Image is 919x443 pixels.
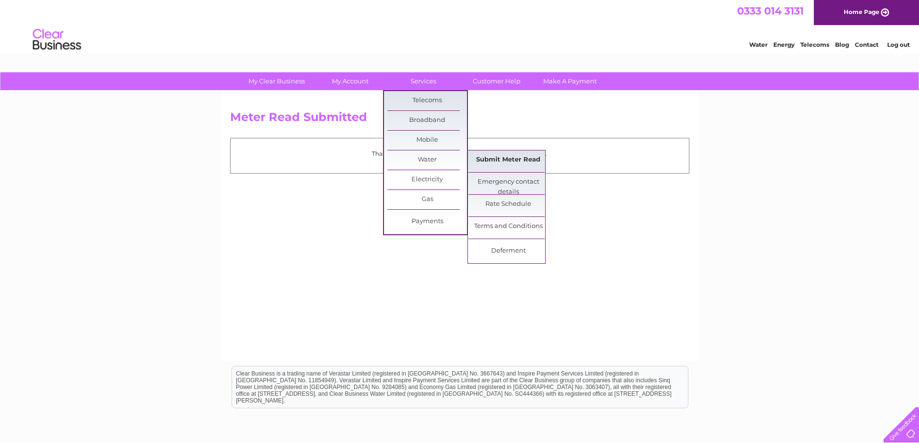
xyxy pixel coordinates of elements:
a: Terms and Conditions [468,217,548,236]
div: Clear Business is a trading name of Verastar Limited (registered in [GEOGRAPHIC_DATA] No. 3667643... [232,5,688,47]
a: Mobile [387,131,467,150]
a: Telecoms [387,91,467,110]
a: My Account [310,72,390,90]
a: Contact [855,41,878,48]
a: Customer Help [457,72,536,90]
a: Make A Payment [530,72,610,90]
h2: Meter Read Submitted [230,110,689,129]
a: Submit Meter Read [468,150,548,170]
a: Services [384,72,463,90]
a: Deferment [468,242,548,261]
img: logo.png [32,25,82,54]
a: 0333 014 3131 [737,5,804,17]
a: Rate Schedule [468,195,548,214]
a: Blog [835,41,849,48]
a: Emergency contact details [468,173,548,192]
a: My Clear Business [237,72,316,90]
a: Log out [887,41,910,48]
a: Telecoms [800,41,829,48]
a: Gas [387,190,467,209]
a: Water [749,41,768,48]
a: Broadband [387,111,467,130]
a: Energy [773,41,795,48]
p: Thank you for your time, your meter read has been received. [235,149,684,158]
a: Electricity [387,170,467,189]
a: Water [387,150,467,170]
a: Payments [387,212,467,231]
